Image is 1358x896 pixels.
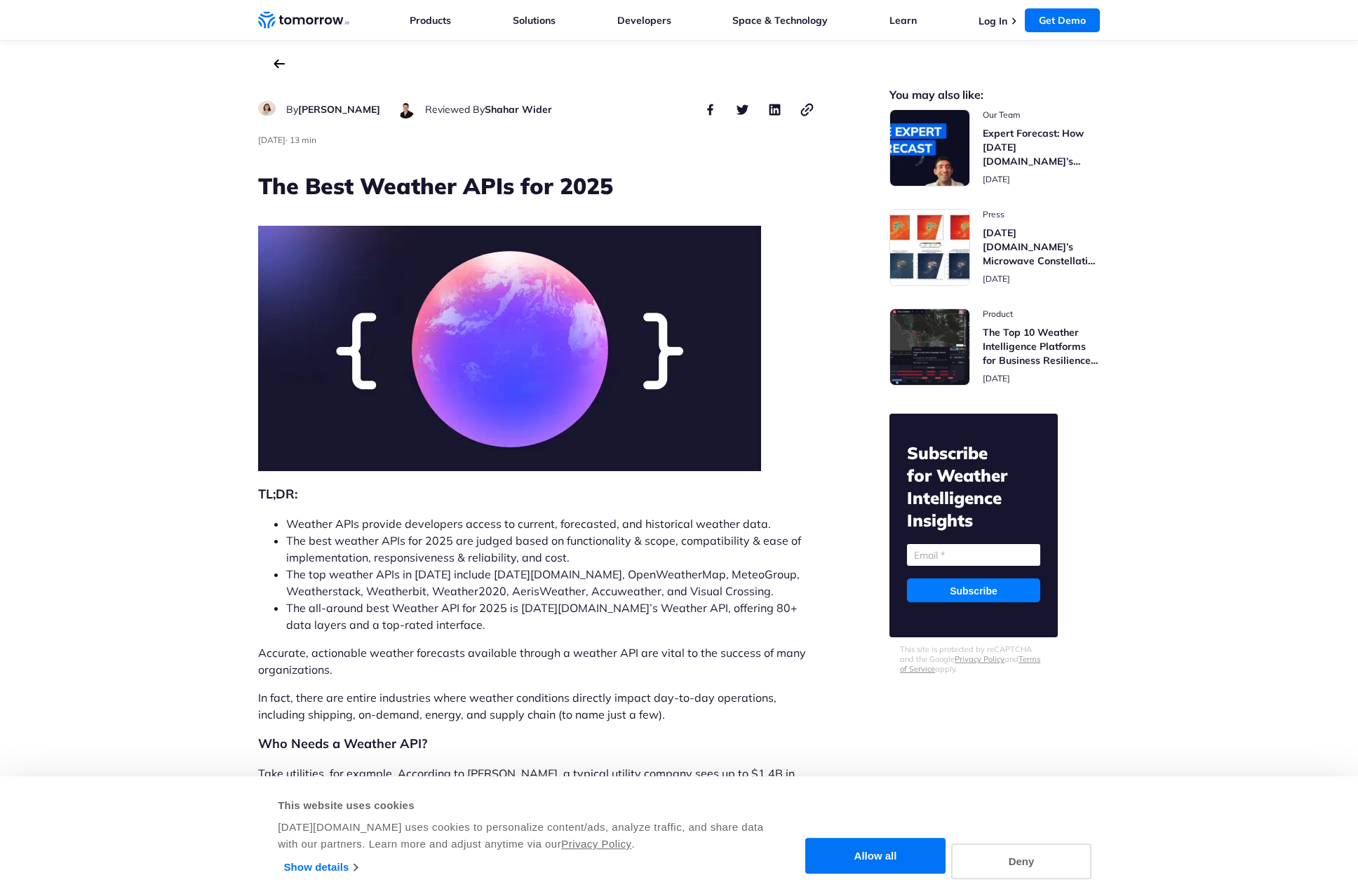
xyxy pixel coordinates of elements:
[889,308,1100,386] a: Read The Top 10 Weather Intelligence Platforms for Business Resilience in 2025
[290,135,316,145] span: Estimated reading time
[701,101,718,118] button: share this post on facebook
[258,135,285,145] span: publish date
[258,10,349,31] a: Home link
[983,273,1010,284] span: publish date
[258,765,815,815] p: Take utilities, for example. According to [PERSON_NAME], a typical utility company sees up to $1....
[410,14,451,27] a: Products
[285,135,288,145] span: ·
[258,170,815,201] h1: The Best Weather APIs for 2025
[889,109,1100,186] a: Read Expert Forecast: How Tomorrow.io’s Microwave Sounders Are Revolutionizing Hurricane Monitoring
[951,843,1091,879] button: Deny
[900,644,1047,674] p: This site is protected by reCAPTCHA and the Google and apply.
[258,689,815,723] p: In fact, there are entire industries where weather conditions directly impact day-to-day operatio...
[258,644,815,678] p: Accurate, actionable weather forecasts available through a weather API are vital to the success o...
[286,532,815,566] li: The best weather APIs for 2025 are judged based on functionality & scope, compatibility & ease of...
[907,578,1040,602] input: Subscribe
[889,90,1100,100] h2: You may also like:
[425,101,552,118] div: author name
[798,101,815,118] button: copy link to clipboard
[889,14,917,27] a: Learn
[286,566,815,599] li: The top weather APIs in [DATE] include [DATE][DOMAIN_NAME], OpenWeatherMap, MeteoGroup, Weatherst...
[983,325,1100,367] h3: The Top 10 Weather Intelligence Platforms for Business Resilience in [DATE]
[258,484,815,504] h2: TL;DR:
[979,15,1007,27] a: Log In
[983,126,1100,168] h3: Expert Forecast: How [DATE][DOMAIN_NAME]’s Microwave Sounders Are Revolutionizing Hurricane Monit...
[258,101,276,116] img: Ruth Favela
[561,838,631,850] a: Privacy Policy
[1025,8,1100,32] a: Get Demo
[889,209,1100,286] a: Read Tomorrow.io’s Microwave Constellation Ready To Help This Hurricane Season
[274,59,285,69] a: back to the main blog page
[425,103,485,116] span: Reviewed By
[258,734,815,754] h2: Who Needs a Weather API?
[513,14,556,27] a: Solutions
[734,101,751,118] button: share this post on twitter
[983,174,1010,184] span: publish date
[907,442,1040,531] h2: Subscribe for Weather Intelligence Insights
[766,101,783,118] button: share this post on linkedin
[805,839,946,874] button: Allow all
[983,373,1010,383] span: publish date
[278,797,765,814] div: This website uses cookies
[983,226,1100,268] h3: [DATE][DOMAIN_NAME]’s Microwave Constellation Ready To Help This Hurricane Season
[732,14,828,27] a: Space & Technology
[286,101,380,118] div: author name
[900,654,1040,674] a: Terms of Service
[397,101,415,118] img: Shahar Wider
[955,654,1004,664] a: Privacy Policy
[617,14,671,27] a: Developers
[907,544,1040,566] input: Email *
[278,819,765,853] div: [DATE][DOMAIN_NAME] uses cookies to personalize content/ads, analyze traffic, and share data with...
[983,209,1100,220] span: post catecory
[286,103,298,116] span: By
[284,857,358,878] a: Show details
[286,515,815,532] li: Weather APIs provide developers access to current, forecasted, and historical weather data.
[983,308,1100,320] span: post catecory
[983,109,1100,121] span: post catecory
[286,599,815,633] li: The all-around best Weather API for 2025 is [DATE][DOMAIN_NAME]’s Weather API, offering 80+ data ...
